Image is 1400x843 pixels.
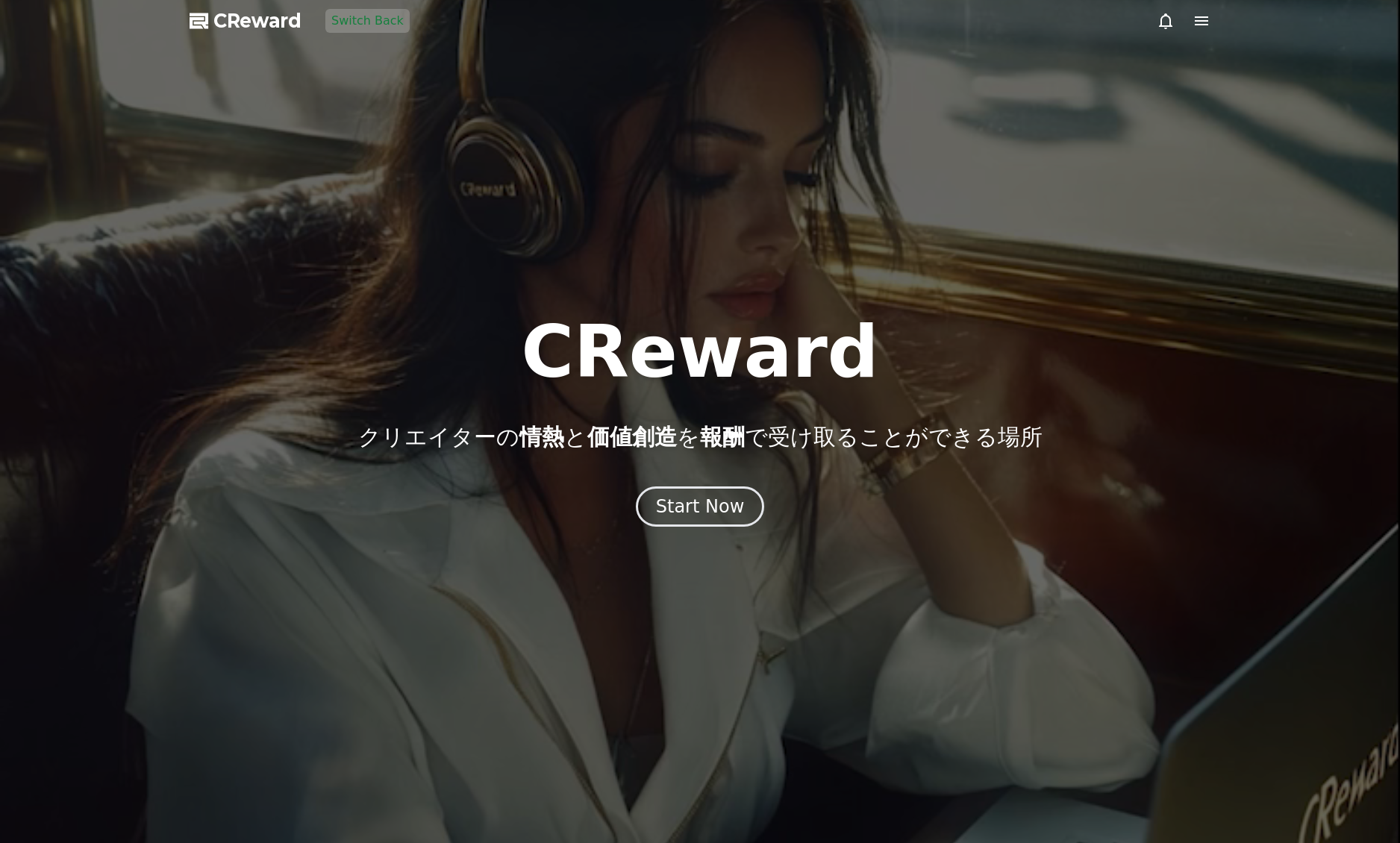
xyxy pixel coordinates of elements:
[325,9,410,33] button: Switch Back
[636,501,765,515] a: Start Now
[519,424,564,450] span: 情熱
[358,424,1043,451] p: クリエイターの と を で受け取ることができる場所
[213,9,301,33] span: CReward
[700,424,745,450] span: 報酬
[190,9,301,33] a: CReward
[521,316,878,388] h1: CReward
[636,486,765,527] button: Start Now
[587,424,677,450] span: 価値創造
[656,495,745,518] div: Start Now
